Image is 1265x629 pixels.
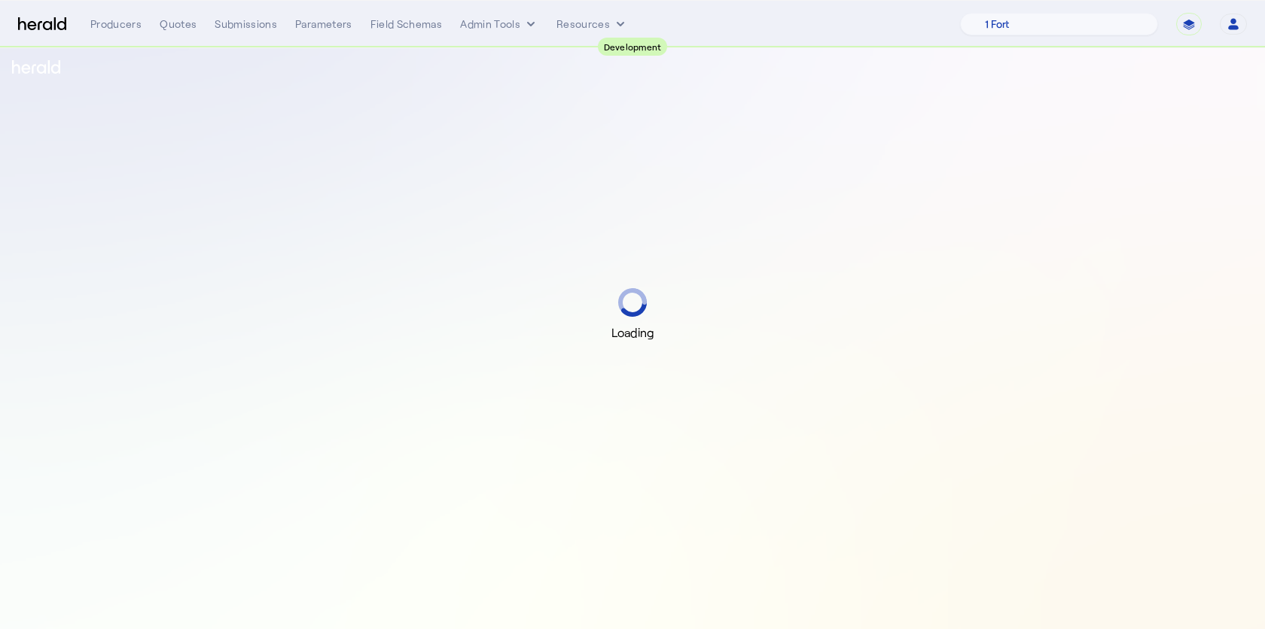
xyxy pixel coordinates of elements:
[370,17,443,32] div: Field Schemas
[295,17,352,32] div: Parameters
[215,17,277,32] div: Submissions
[556,17,628,32] button: Resources dropdown menu
[160,17,197,32] div: Quotes
[598,38,668,56] div: Development
[18,17,66,32] img: Herald Logo
[90,17,142,32] div: Producers
[460,17,538,32] button: internal dropdown menu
